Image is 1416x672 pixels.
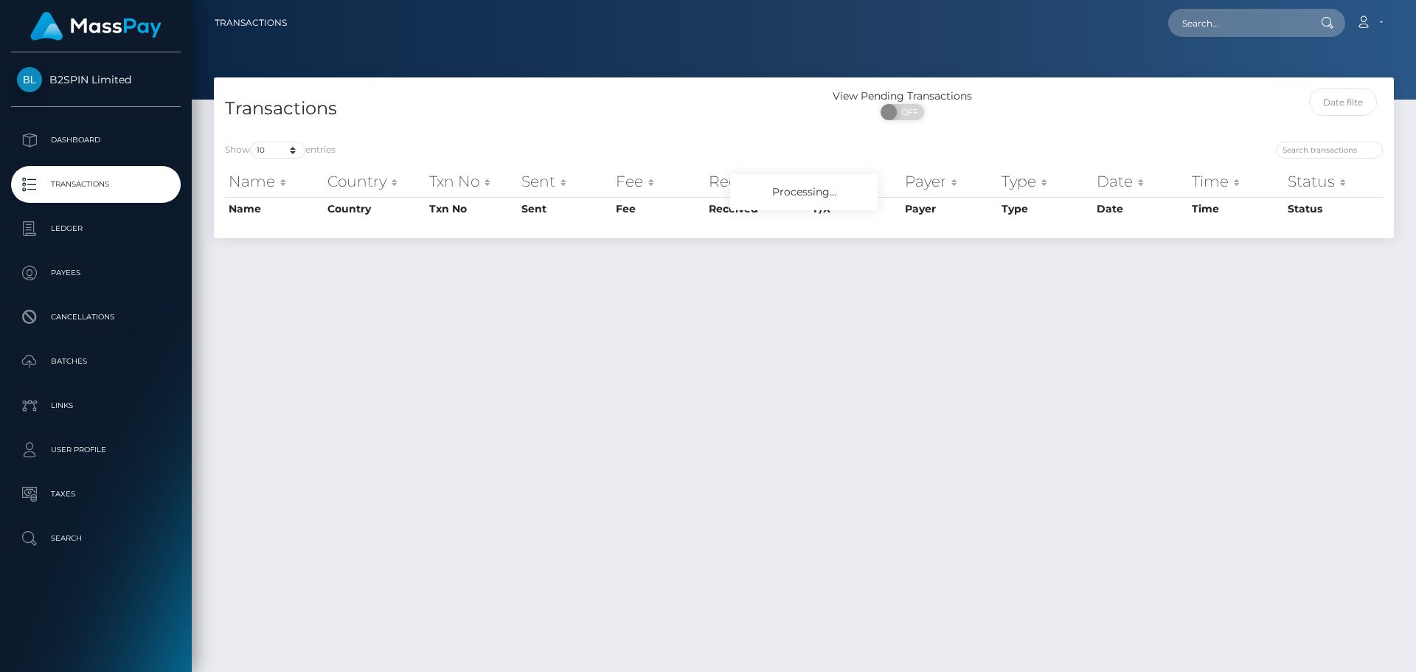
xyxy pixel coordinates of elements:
th: Time [1188,167,1284,196]
th: Status [1284,167,1383,196]
p: Links [17,395,175,417]
th: Sent [518,197,612,221]
p: Batches [17,350,175,373]
th: Date [1093,167,1188,196]
span: B2SPIN Limited [11,73,181,86]
p: Cancellations [17,306,175,328]
a: Payees [11,254,181,291]
th: F/X [810,167,901,196]
p: Dashboard [17,129,175,151]
p: Ledger [17,218,175,240]
p: Search [17,527,175,550]
span: OFF [889,104,926,120]
a: Batches [11,343,181,380]
th: Txn No [426,167,518,196]
th: Date [1093,197,1188,221]
h4: Transactions [225,96,793,122]
label: Show entries [225,142,336,159]
a: Transactions [215,7,287,38]
th: Txn No [426,197,518,221]
img: B2SPIN Limited [17,67,42,92]
select: Showentries [250,142,305,159]
p: Payees [17,262,175,284]
th: Status [1284,197,1383,221]
a: Links [11,387,181,424]
div: View Pending Transactions [804,89,1001,104]
p: Taxes [17,483,175,505]
a: Ledger [11,210,181,247]
th: Name [225,197,324,221]
th: Type [998,167,1093,196]
input: Search transactions [1276,142,1383,159]
th: Payer [901,197,998,221]
th: Fee [612,197,705,221]
a: Search [11,520,181,557]
th: Payer [901,167,998,196]
th: Type [998,197,1093,221]
th: Country [324,197,426,221]
th: Received [705,167,810,196]
th: Fee [612,167,705,196]
a: Dashboard [11,122,181,159]
th: Name [225,167,324,196]
a: User Profile [11,432,181,468]
th: Sent [518,167,612,196]
div: Processing... [730,174,878,210]
a: Cancellations [11,299,181,336]
a: Taxes [11,476,181,513]
input: Date filter [1309,89,1378,116]
th: Country [324,167,426,196]
p: User Profile [17,439,175,461]
th: Time [1188,197,1284,221]
img: MassPay Logo [30,12,162,41]
th: Received [705,197,810,221]
input: Search... [1168,9,1307,37]
p: Transactions [17,173,175,195]
a: Transactions [11,166,181,203]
